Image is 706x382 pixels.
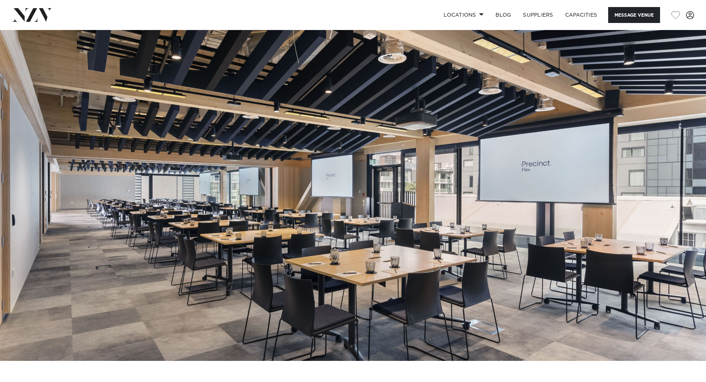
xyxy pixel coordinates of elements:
[438,7,490,23] a: Locations
[490,7,517,23] a: BLOG
[559,7,603,23] a: Capacities
[12,8,52,21] img: nzv-logo.png
[608,7,660,23] button: Message Venue
[517,7,559,23] a: SUPPLIERS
